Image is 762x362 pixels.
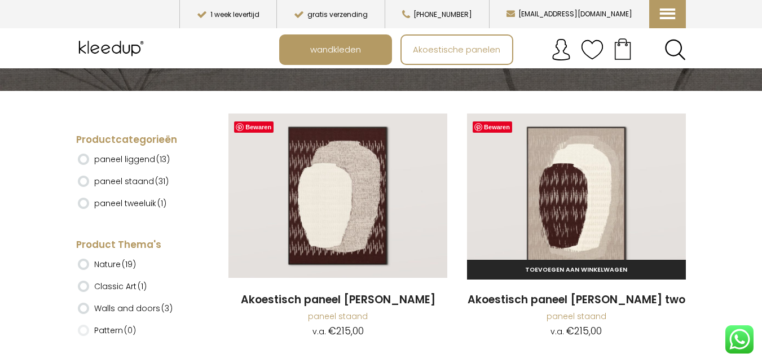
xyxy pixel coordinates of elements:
[122,259,136,270] span: (19)
[467,114,686,278] img: Akoestisch Paneel Vase Brown Two
[581,38,604,61] img: verlanglijstje.svg
[328,324,364,338] bdi: 215,00
[279,34,694,65] nav: Main menu
[228,293,447,308] a: Akoestisch paneel [PERSON_NAME]
[312,326,326,337] span: v.a.
[76,238,198,252] h4: Product Thema's
[566,324,602,338] bdi: 215,00
[94,299,173,318] label: Walls and doors
[94,255,136,274] label: Nature
[138,281,147,292] span: (1)
[547,311,606,322] a: paneel staand
[94,194,166,213] label: paneel tweeluik
[402,36,512,64] a: Akoestische panelen
[467,260,686,280] a: Toevoegen aan winkelwagen: “Akoestisch paneel Vase Brown two“
[280,36,391,64] a: wandkleden
[94,277,147,296] label: Classic Art
[228,114,447,278] img: Akoestisch Paneel Vase Brown
[156,154,170,165] span: (13)
[550,38,572,61] img: account.svg
[664,39,686,60] a: Search
[94,150,170,169] label: paneel liggend
[308,311,368,322] a: paneel staand
[234,121,274,133] a: Bewaren
[304,39,367,60] span: wandkleden
[124,325,136,336] span: (0)
[76,133,198,147] h4: Productcategorieën
[76,34,149,63] img: Kleedup
[566,324,574,338] span: €
[94,172,169,191] label: paneel staand
[407,39,506,60] span: Akoestische panelen
[161,303,173,314] span: (3)
[473,121,512,133] a: Bewaren
[604,34,642,63] a: Your cart
[155,176,169,187] span: (31)
[550,326,564,337] span: v.a.
[157,198,166,209] span: (1)
[94,321,136,340] label: Pattern
[467,293,686,308] a: Akoestisch paneel [PERSON_NAME] two
[328,324,336,338] span: €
